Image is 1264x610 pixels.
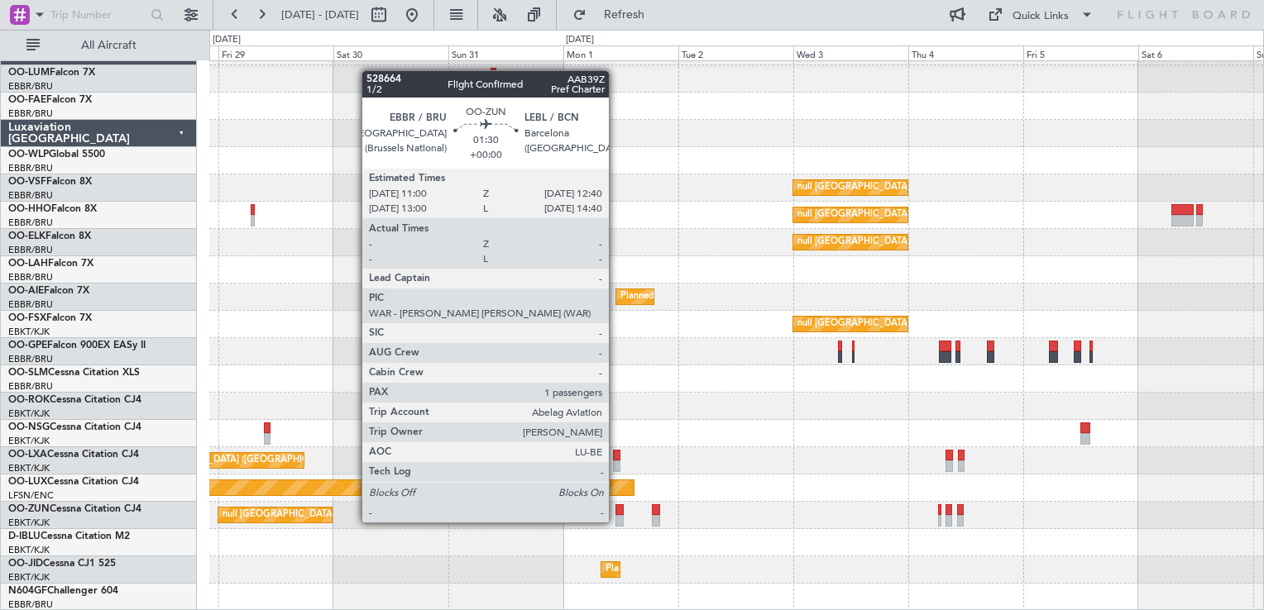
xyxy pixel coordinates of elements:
[8,298,53,311] a: EBBR/BRU
[565,2,664,28] button: Refresh
[8,286,89,296] a: OO-AIEFalcon 7X
[8,80,53,93] a: EBBR/BRU
[620,284,881,309] div: Planned Maint [GEOGRAPHIC_DATA] ([GEOGRAPHIC_DATA])
[8,450,139,460] a: OO-LXACessna Citation CJ4
[8,571,50,584] a: EBKT/KJK
[8,586,118,596] a: N604GFChallenger 604
[8,341,47,350] span: OO-GPE
[8,477,139,487] a: OO-LUXCessna Citation CJ4
[218,45,333,60] div: Fri 29
[8,271,53,284] a: EBBR/BRU
[50,2,142,27] input: Trip Number
[1023,45,1138,60] div: Fri 5
[8,244,53,256] a: EBBR/BRU
[8,95,46,105] span: OO-FAE
[8,217,53,229] a: EBBR/BRU
[8,313,46,323] span: OO-FSX
[8,150,49,160] span: OO-WLP
[8,517,50,529] a: EBKT/KJK
[8,313,92,323] a: OO-FSXFalcon 7X
[43,40,175,51] span: All Aircraft
[797,203,1013,227] div: null [GEOGRAPHIC_DATA] ([GEOGRAPHIC_DATA])
[8,559,43,569] span: OO-JID
[8,435,50,447] a: EBKT/KJK
[8,489,54,502] a: LFSN/ENC
[8,395,141,405] a: OO-ROKCessna Citation CJ4
[797,312,1008,336] div: null [GEOGRAPHIC_DATA]-[GEOGRAPHIC_DATA]
[979,2,1102,28] button: Quick Links
[8,353,53,365] a: EBBR/BRU
[8,531,41,541] span: D-IBLU
[8,504,141,514] a: OO-ZUNCessna Citation CJ4
[8,341,146,350] a: OO-GPEFalcon 900EX EASy II
[213,33,241,47] div: [DATE]
[281,7,359,22] span: [DATE] - [DATE]
[8,450,47,460] span: OO-LXA
[333,45,448,60] div: Sat 30
[223,503,433,527] div: null [GEOGRAPHIC_DATA]-[GEOGRAPHIC_DATA]
[8,204,51,214] span: OO-HHO
[81,448,381,473] div: Planned Maint [GEOGRAPHIC_DATA] ([GEOGRAPHIC_DATA] National)
[8,586,47,596] span: N604GF
[8,68,95,78] a: OO-LUMFalcon 7X
[1013,8,1069,25] div: Quick Links
[793,45,908,60] div: Wed 3
[678,45,793,60] div: Tue 2
[8,531,130,541] a: D-IBLUCessna Citation M2
[8,407,50,420] a: EBKT/KJK
[590,9,659,21] span: Refresh
[8,150,105,160] a: OO-WLPGlobal 5500
[797,175,1013,200] div: null [GEOGRAPHIC_DATA] ([GEOGRAPHIC_DATA])
[8,477,47,487] span: OO-LUX
[797,230,1013,255] div: null [GEOGRAPHIC_DATA] ([GEOGRAPHIC_DATA])
[8,544,50,556] a: EBKT/KJK
[8,504,50,514] span: OO-ZUN
[8,231,91,241] a: OO-ELKFalcon 8X
[8,177,46,187] span: OO-VSF
[606,557,798,582] div: Planned Maint Kortrijk-[GEOGRAPHIC_DATA]
[8,259,48,269] span: OO-LAH
[8,68,50,78] span: OO-LUM
[8,380,53,393] a: EBBR/BRU
[1138,45,1253,60] div: Sat 6
[8,559,116,569] a: OO-JIDCessna CJ1 525
[8,204,97,214] a: OO-HHOFalcon 8X
[8,286,44,296] span: OO-AIE
[8,162,53,174] a: EBBR/BRU
[8,368,48,378] span: OO-SLM
[8,231,45,241] span: OO-ELK
[8,368,140,378] a: OO-SLMCessna Citation XLS
[448,45,563,60] div: Sun 31
[8,326,50,338] a: EBKT/KJK
[8,177,92,187] a: OO-VSFFalcon 8X
[566,33,594,47] div: [DATE]
[8,422,50,432] span: OO-NSG
[8,422,141,432] a: OO-NSGCessna Citation CJ4
[18,32,180,59] button: All Aircraft
[8,259,93,269] a: OO-LAHFalcon 7X
[8,107,53,120] a: EBBR/BRU
[8,189,53,202] a: EBBR/BRU
[8,95,92,105] a: OO-FAEFalcon 7X
[8,395,50,405] span: OO-ROK
[8,462,50,474] a: EBKT/KJK
[908,45,1023,60] div: Thu 4
[563,45,678,60] div: Mon 1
